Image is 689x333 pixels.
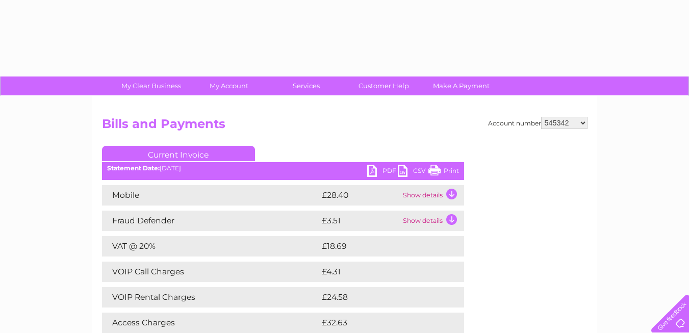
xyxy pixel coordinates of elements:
td: Fraud Defender [102,211,319,231]
td: Mobile [102,185,319,206]
td: £28.40 [319,185,400,206]
a: Print [428,165,459,180]
a: Services [264,76,348,95]
td: £18.69 [319,236,443,257]
td: £32.63 [319,313,443,333]
b: Statement Date: [107,164,160,172]
div: Account number [488,117,588,129]
h2: Bills and Payments [102,117,588,136]
div: [DATE] [102,165,464,172]
td: £3.51 [319,211,400,231]
a: PDF [367,165,398,180]
td: Access Charges [102,313,319,333]
td: £24.58 [319,287,444,308]
td: Show details [400,185,464,206]
td: Show details [400,211,464,231]
a: My Clear Business [109,76,193,95]
a: Current Invoice [102,146,255,161]
a: My Account [187,76,271,95]
a: Make A Payment [419,76,503,95]
a: CSV [398,165,428,180]
td: VAT @ 20% [102,236,319,257]
a: Customer Help [342,76,426,95]
td: VOIP Rental Charges [102,287,319,308]
td: VOIP Call Charges [102,262,319,282]
td: £4.31 [319,262,439,282]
